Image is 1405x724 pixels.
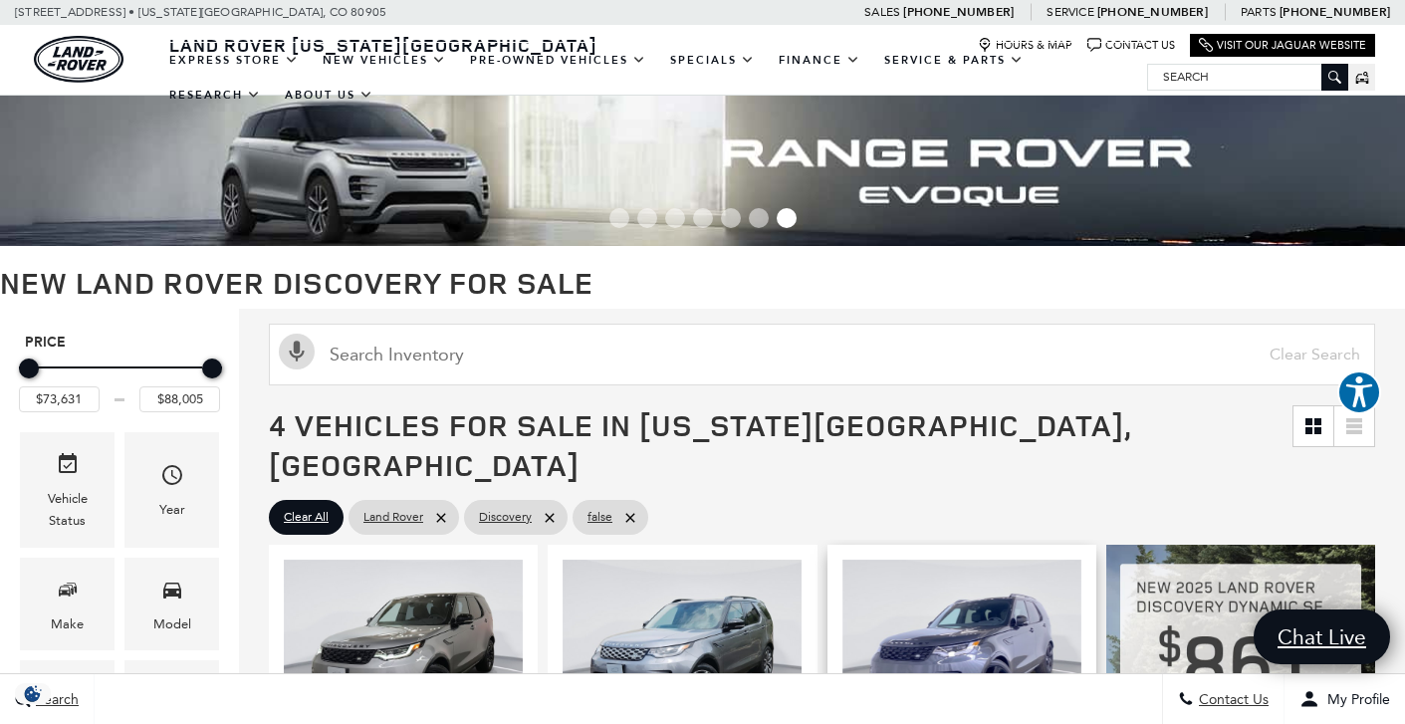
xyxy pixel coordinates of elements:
span: Chat Live [1268,623,1376,650]
span: 4 Vehicles for Sale in [US_STATE][GEOGRAPHIC_DATA], [GEOGRAPHIC_DATA] [269,404,1131,485]
input: Search [1148,65,1347,89]
span: Go to slide 4 [693,208,713,228]
span: Make [56,573,80,613]
h5: Price [25,334,214,352]
div: Maximum Price [202,359,222,378]
span: Discovery [479,505,532,530]
a: [PHONE_NUMBER] [1280,4,1390,20]
span: Service [1047,5,1093,19]
div: Price [19,352,220,412]
button: Explore your accessibility options [1337,370,1381,414]
div: Make [51,613,84,635]
span: Parts [1241,5,1277,19]
span: Go to slide 1 [609,208,629,228]
span: Clear All [284,505,329,530]
svg: Click to toggle on voice search [279,334,315,369]
span: Sales [864,5,900,19]
section: Click to Open Cookie Consent Modal [10,683,56,704]
div: Year [159,499,185,521]
span: Contact Us [1194,691,1269,708]
div: VehicleVehicle Status [20,432,115,547]
a: Specials [658,43,767,78]
input: Maximum [139,386,220,412]
a: Land Rover [US_STATE][GEOGRAPHIC_DATA] [157,33,609,57]
a: [PHONE_NUMBER] [903,4,1014,20]
span: Go to slide 5 [721,208,741,228]
div: Minimum Price [19,359,39,378]
div: YearYear [124,432,219,547]
input: Minimum [19,386,100,412]
span: Vehicle [56,447,80,488]
a: New Vehicles [311,43,458,78]
div: Vehicle Status [35,488,100,532]
a: EXPRESS STORE [157,43,311,78]
a: Chat Live [1254,609,1390,664]
a: Hours & Map [978,38,1072,53]
span: false [587,505,612,530]
span: Model [160,573,184,613]
span: Go to slide 3 [665,208,685,228]
span: Land Rover [363,505,423,530]
img: Land Rover [34,36,123,83]
a: About Us [273,78,385,113]
a: [STREET_ADDRESS] • [US_STATE][GEOGRAPHIC_DATA], CO 80905 [15,5,386,19]
span: Go to slide 2 [637,208,657,228]
a: Contact Us [1087,38,1175,53]
button: Open user profile menu [1285,674,1405,724]
span: Go to slide 7 [777,208,797,228]
img: Opt-Out Icon [10,683,56,704]
span: Land Rover [US_STATE][GEOGRAPHIC_DATA] [169,33,597,57]
span: Go to slide 6 [749,208,769,228]
a: Visit Our Jaguar Website [1199,38,1366,53]
a: Finance [767,43,872,78]
div: Model [153,613,191,635]
div: ModelModel [124,558,219,650]
a: Research [157,78,273,113]
input: Search Inventory [269,324,1375,385]
aside: Accessibility Help Desk [1337,370,1381,418]
a: Pre-Owned Vehicles [458,43,658,78]
span: My Profile [1319,691,1390,708]
span: Year [160,458,184,499]
a: [PHONE_NUMBER] [1097,4,1208,20]
nav: Main Navigation [157,43,1147,113]
a: Grid View [1293,406,1333,446]
a: Service & Parts [872,43,1036,78]
a: land-rover [34,36,123,83]
div: MakeMake [20,558,115,650]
